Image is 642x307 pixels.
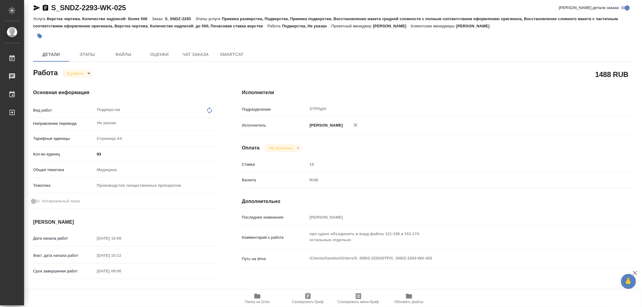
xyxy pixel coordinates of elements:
span: [PERSON_NAME] детали заказа [559,5,619,11]
button: 🙏 [621,274,636,289]
span: 🙏 [623,275,634,288]
h4: Основная информация [33,89,218,96]
p: Этапы услуги [195,17,222,21]
input: Пустое поле [95,251,147,260]
p: Приемка разверстки, Подверстка, Приемка подверстки, Восстановление макета средней сложности с пол... [33,17,618,28]
span: Чат заказа [181,51,210,58]
p: Комментарий к работе [242,235,308,241]
p: Срок завершения работ [33,268,95,274]
span: SmartCat [217,51,246,58]
span: Обновить файлы [394,300,423,304]
h4: [PERSON_NAME] [33,219,218,226]
span: Файлы [109,51,138,58]
button: Скопировать ссылку для ЯМессенджера [33,4,40,11]
textarea: /Clients/Sandoz/Orders/S_SNDZ-2293/DTP/S_SNDZ-2293-WK-025 [308,253,603,263]
p: Вид работ [33,107,95,113]
input: Пустое поле [308,213,603,222]
span: Скопировать мини-бриф [338,300,379,304]
button: Добавить тэг [33,29,46,43]
div: RUB [308,175,603,185]
p: Услуга [33,17,47,21]
p: [PERSON_NAME] [308,122,343,128]
h4: Дополнительно [242,198,635,205]
button: Удалить исполнителя [349,118,362,132]
span: Детали [37,51,66,58]
p: Тематика [33,183,95,189]
p: Проектный менеджер [331,24,373,28]
input: ✎ Введи что-нибудь [95,150,218,158]
input: Пустое поле [95,234,147,243]
h2: Работа [33,67,58,78]
p: Ставка [242,161,308,167]
div: Производство лекарственных препаратов [95,180,218,191]
input: Пустое поле [308,160,603,169]
div: В работе [264,144,301,152]
button: Не оплачена [267,146,294,151]
button: Скопировать мини-бриф [333,290,384,307]
button: Скопировать бриф [283,290,333,307]
span: Нотариальный заказ [42,198,80,204]
p: [PERSON_NAME] [373,24,411,28]
a: S_SNDZ-2293-WK-025 [51,4,126,12]
h2: 1488 RUB [595,69,628,79]
div: В работе [62,69,92,78]
span: Оценки [145,51,174,58]
button: Обновить файлы [384,290,434,307]
h4: Исполнители [242,89,635,96]
span: Скопировать бриф [292,300,324,304]
div: Медицина [95,165,218,175]
p: Путь на drive [242,256,308,262]
button: Папка на Drive [232,290,283,307]
h4: Оплата [242,144,260,152]
p: Валюта [242,177,308,183]
p: Факт. дата начала работ [33,253,95,259]
p: Тарифные единицы [33,136,95,142]
button: В работе [65,71,85,76]
p: Исполнитель [242,122,308,128]
textarea: при сдаче объединить в ворд файлы 121-150 и 151-174 остальные отдельно [308,229,603,245]
p: Последнее изменение [242,214,308,220]
p: Подразделение [242,106,308,112]
p: S_SNDZ-2293 [165,17,195,21]
input: Пустое поле [95,267,147,275]
p: [PERSON_NAME] [456,24,494,28]
p: Заказ: [152,17,165,21]
span: Папка на Drive [245,300,270,304]
div: Страница А4 [95,134,218,144]
input: Пустое поле [95,290,147,299]
p: Кол-во единиц [33,151,95,157]
p: Подверстка, Не указан [282,24,331,28]
p: Общая тематика [33,167,95,173]
p: Верстка чертежа. Количество надписей: более 500 [47,17,152,21]
span: Этапы [73,51,102,58]
button: Скопировать ссылку [42,4,49,11]
p: Работа [268,24,282,28]
p: Клиентские менеджеры [411,24,456,28]
p: Направление перевода [33,121,95,127]
p: Дата начала работ [33,235,95,241]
